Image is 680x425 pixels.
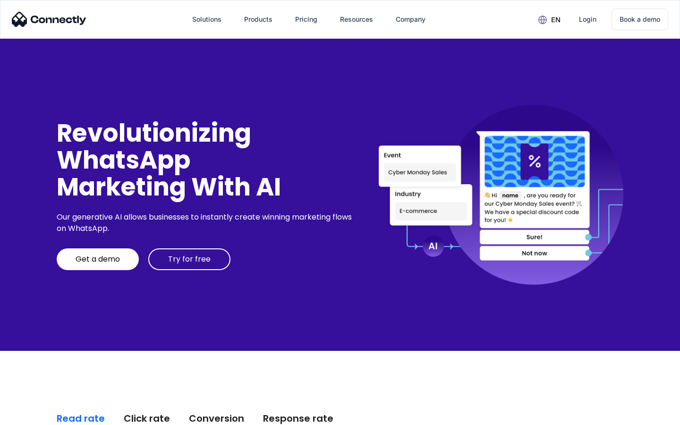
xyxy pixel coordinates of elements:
div: Read rate [57,412,105,425]
div: Revolutionizing WhatsApp Marketing With AI [57,119,355,201]
div: Response rate [263,412,333,425]
div: Try for free [168,255,211,264]
div: Resources [340,13,373,26]
a: Get a demo [57,248,139,270]
div: Pricing [295,13,317,26]
a: Login [571,8,604,31]
div: Company [396,13,425,26]
a: Try for free [148,248,230,270]
img: Connectly Logo [12,12,86,27]
div: Solutions [192,13,221,26]
a: Book a demo [612,8,668,30]
div: Login [579,13,596,26]
div: Click rate [124,412,170,425]
a: Pricing [288,8,325,31]
div: Products [244,13,272,26]
div: Get a demo [76,255,120,264]
div: en [551,13,561,26]
div: Conversion [189,412,244,425]
div: Our generative AI allows businesses to instantly create winning marketing flows on WhatsApp. [57,212,355,234]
